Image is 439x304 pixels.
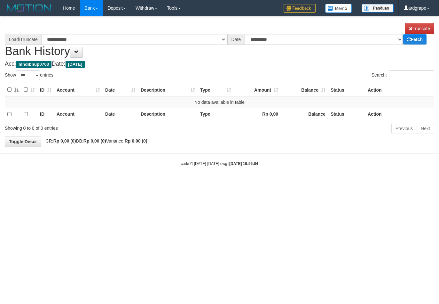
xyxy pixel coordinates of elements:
[16,61,51,68] span: mhdibnup0703
[372,70,434,80] label: Search:
[5,3,53,13] img: MOTION_logo.png
[83,138,106,144] strong: Rp 0,00 (0)
[54,84,103,96] th: Account: activate to sort column ascending
[5,23,434,58] h1: Bank History
[198,84,234,96] th: Type: activate to sort column ascending
[328,84,365,96] th: Status
[234,108,281,120] th: Rp 0,00
[103,84,138,96] th: Date: activate to sort column ascending
[328,108,365,120] th: Status
[403,34,427,45] a: Fetch
[389,70,434,80] input: Search:
[5,136,41,147] a: Toggle Descr
[362,4,394,12] img: panduan.png
[16,70,40,80] select: Showentries
[125,138,147,144] strong: Rp 0,00 (0)
[138,84,198,96] th: Description: activate to sort column ascending
[227,34,245,45] div: Date
[325,4,352,13] img: Button%20Memo.svg
[284,4,316,13] img: Feedback.jpg
[5,84,21,96] th: : activate to sort column descending
[198,108,234,120] th: Type
[138,108,198,120] th: Description
[54,108,103,120] th: Account
[229,161,258,166] strong: [DATE] 19:56:04
[5,70,53,80] label: Show entries
[405,23,434,34] a: Truncate
[37,84,54,96] th: ID: activate to sort column ascending
[181,161,258,166] small: code © [DATE]-[DATE] dwg |
[365,108,434,120] th: Action
[5,34,42,45] div: Load/Truncate
[37,108,54,120] th: ID
[417,123,434,134] a: Next
[21,84,37,96] th: : activate to sort column ascending
[391,123,417,134] a: Previous
[234,84,281,96] th: Amount: activate to sort column ascending
[53,138,76,144] strong: Rp 0,00 (0)
[66,61,85,68] span: [DATE]
[281,108,328,120] th: Balance
[5,122,178,131] div: Showing 0 to 0 of 0 entries
[365,84,434,96] th: Action
[103,108,138,120] th: Date
[281,84,328,96] th: Balance: activate to sort column ascending
[43,138,147,144] span: CR: DB: Variance:
[5,96,434,108] td: No data available in table
[5,61,434,67] h4: Acc: Date:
